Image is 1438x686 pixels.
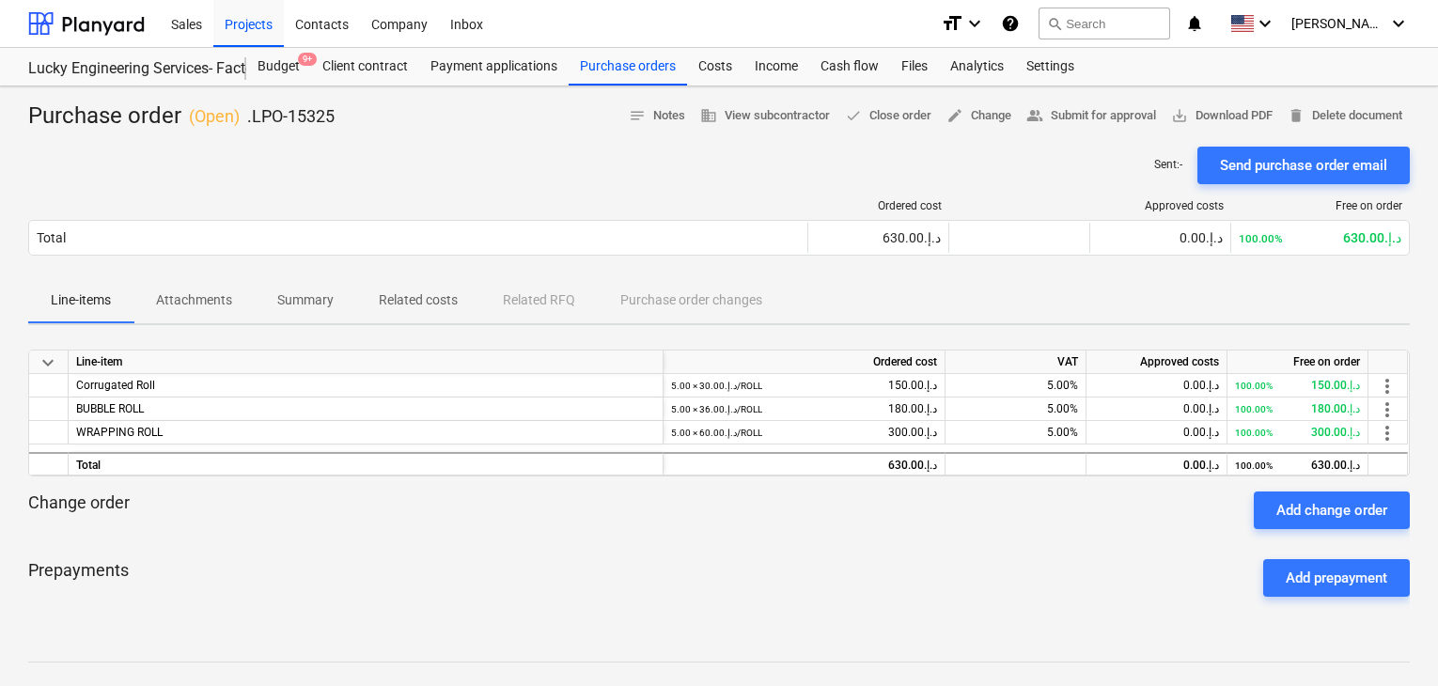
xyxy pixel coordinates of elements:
a: Analytics [939,48,1015,86]
a: Payment applications [419,48,569,86]
iframe: Chat Widget [1344,596,1438,686]
span: Download PDF [1171,105,1273,127]
i: keyboard_arrow_down [1387,12,1410,35]
div: Lucky Engineering Services- Factory/Office [28,59,224,79]
div: 630.00د.إ.‏ [671,454,937,477]
div: Add prepayment [1286,566,1387,590]
button: Delete document [1280,101,1410,131]
p: Summary [277,290,334,310]
div: 0.00د.إ.‏ [1094,398,1219,421]
div: VAT [946,351,1086,374]
div: 300.00د.إ.‏ [1235,421,1360,444]
p: Line-items [51,290,111,310]
div: Total [69,452,664,476]
button: Download PDF [1164,101,1280,131]
i: notifications [1185,12,1204,35]
div: Add change order [1276,498,1387,522]
div: 630.00د.إ.‏ [1239,230,1401,245]
p: Related costs [379,290,458,310]
small: 100.00% [1239,232,1283,245]
button: Close order [837,101,939,131]
small: 5.00 × 30.00د.إ.‏ / ROLL [671,381,762,391]
span: keyboard_arrow_down [37,351,59,374]
button: Send purchase order email [1197,147,1410,184]
p: ( Open ) [189,105,240,128]
a: Cash flow [809,48,890,86]
div: Approved costs [1098,199,1224,212]
div: Line-item [69,351,664,374]
span: save_alt [1171,107,1188,124]
div: Free on order [1227,351,1368,374]
a: Costs [687,48,743,86]
span: Close order [845,105,931,127]
span: delete [1288,107,1305,124]
div: 0.00د.إ.‏ [1094,454,1219,477]
div: 5.00% [946,374,1086,398]
span: Change [946,105,1011,127]
div: 0.00د.إ.‏ [1098,230,1223,245]
a: Files [890,48,939,86]
button: Notes [621,101,693,131]
span: WRAPPING ROLL [76,426,163,439]
p: .LPO-15325 [247,105,335,128]
small: 100.00% [1235,381,1273,391]
div: 150.00د.إ.‏ [1235,374,1360,398]
div: Approved costs [1086,351,1227,374]
span: 9+ [298,53,317,66]
span: done [845,107,862,124]
div: 0.00د.إ.‏ [1094,421,1219,444]
span: more_vert [1376,398,1399,421]
i: keyboard_arrow_down [1254,12,1276,35]
div: 0.00د.إ.‏ [1094,374,1219,398]
p: Change order [28,491,130,529]
div: Total [37,230,66,245]
span: Corrugated Roll [76,379,155,392]
div: 180.00د.إ.‏ [671,398,937,421]
small: 100.00% [1235,404,1273,414]
a: Budget9+ [246,48,311,86]
div: Send purchase order email [1220,153,1387,178]
i: format_size [941,12,963,35]
span: search [1047,16,1062,31]
a: Settings [1015,48,1086,86]
span: business [700,107,717,124]
i: Knowledge base [1001,12,1020,35]
span: BUBBLE ROLL [76,402,144,415]
div: 5.00% [946,398,1086,421]
p: Sent : - [1154,157,1182,173]
div: Ordered cost [816,199,942,212]
div: 180.00د.إ.‏ [1235,398,1360,421]
i: keyboard_arrow_down [963,12,986,35]
a: Income [743,48,809,86]
span: notes [629,107,646,124]
div: 5.00% [946,421,1086,444]
span: Submit for approval [1026,105,1156,127]
small: 5.00 × 60.00د.إ.‏ / ROLL [671,428,762,438]
span: View subcontractor [700,105,830,127]
button: Submit for approval [1019,101,1164,131]
span: Delete document [1288,105,1402,127]
button: Search [1039,8,1170,39]
button: Add change order [1254,491,1410,529]
p: Attachments [156,290,232,310]
button: Change [939,101,1019,131]
a: Client contract [311,48,419,86]
button: View subcontractor [693,101,837,131]
div: 630.00د.إ.‏ [816,230,941,245]
a: Purchase orders [569,48,687,86]
small: 100.00% [1235,460,1273,471]
div: 150.00د.إ.‏ [671,374,937,398]
div: 630.00د.إ.‏ [1235,454,1360,477]
div: 300.00د.إ.‏ [671,421,937,444]
div: Free on order [1239,199,1402,212]
button: Add prepayment [1263,559,1410,597]
small: 5.00 × 36.00د.إ.‏ / ROLL [671,404,762,414]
